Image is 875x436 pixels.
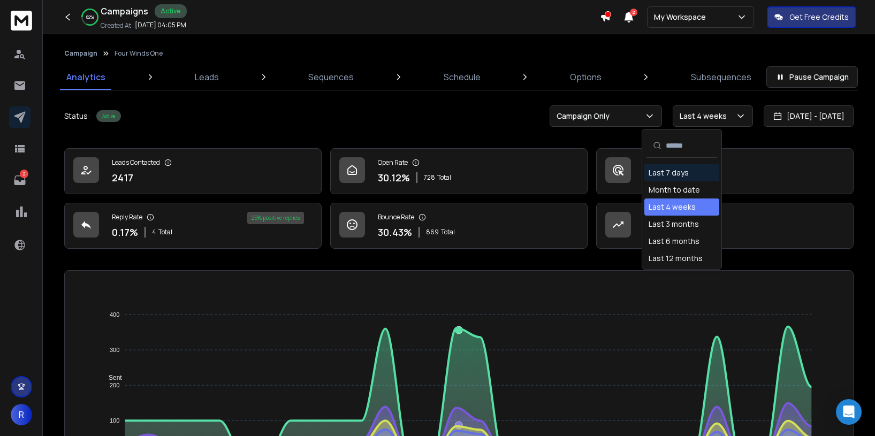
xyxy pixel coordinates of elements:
p: Sequences [308,71,354,83]
span: Total [437,173,451,182]
span: Total [158,228,172,236]
a: Subsequences [684,64,758,90]
p: Status: [64,111,90,121]
p: 2417 [112,170,133,185]
button: Campaign [64,49,97,58]
a: Click Rate22.71%549Total [596,148,854,194]
a: Schedule [437,64,487,90]
p: Last 4 weeks [680,111,731,121]
button: R [11,404,32,425]
a: Reply Rate0.17%4Total25% positive replies [64,203,322,249]
p: [DATE] 04:05 PM [135,21,186,29]
p: My Workspace [654,12,710,22]
p: Campaign Only [557,111,614,121]
span: 2 [630,9,637,16]
div: Last 7 days [649,167,689,178]
div: 25 % positive replies [247,212,304,224]
p: Get Free Credits [789,12,849,22]
p: 0.17 % [112,225,138,240]
span: 869 [426,228,439,236]
p: Reply Rate [112,213,142,221]
div: Last 4 weeks [649,202,696,212]
span: Sent [101,374,122,381]
a: Analytics [60,64,112,90]
button: Get Free Credits [767,6,856,28]
a: Options [564,64,608,90]
p: Schedule [444,71,481,83]
p: 82 % [86,14,94,20]
p: Options [570,71,602,83]
p: Leads [195,71,219,83]
span: Total [441,228,455,236]
div: Open Intercom Messenger [836,399,862,425]
tspan: 300 [110,347,119,353]
p: Leads Contacted [112,158,160,167]
a: Sequences [302,64,360,90]
a: 2 [9,170,31,191]
div: Last 6 months [649,236,699,247]
h1: Campaigns [101,5,148,18]
tspan: 200 [110,382,119,388]
p: 30.43 % [378,225,412,240]
a: Leads Contacted2417 [64,148,322,194]
p: Bounce Rate [378,213,414,221]
div: Last 3 months [649,219,699,230]
div: Active [96,110,121,122]
span: 728 [424,173,435,182]
a: Opportunities1$100 [596,203,854,249]
p: Open Rate [378,158,408,167]
p: 2 [20,170,28,178]
p: 30.12 % [378,170,410,185]
p: Four Winds One [115,49,163,58]
a: Bounce Rate30.43%869Total [330,203,588,249]
button: [DATE] - [DATE] [764,105,854,127]
a: Open Rate30.12%728Total [330,148,588,194]
div: Active [155,4,187,18]
a: Leads [188,64,225,90]
p: Analytics [66,71,105,83]
tspan: 400 [110,311,119,318]
div: Last 12 months [649,253,703,264]
div: Month to date [649,185,700,195]
tspan: 100 [110,417,119,424]
p: Created At: [101,21,133,30]
span: 4 [152,228,156,236]
p: Subsequences [691,71,751,83]
button: Pause Campaign [766,66,858,88]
